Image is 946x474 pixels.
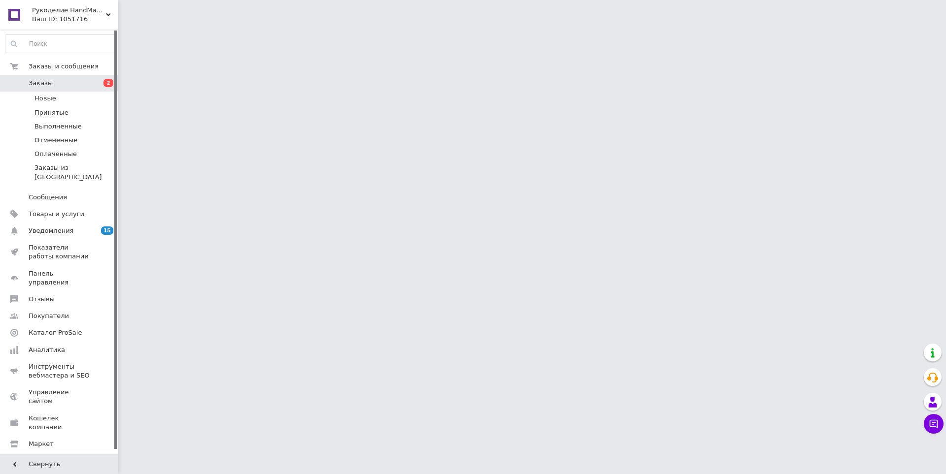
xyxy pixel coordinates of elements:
[29,312,69,320] span: Покупатели
[103,79,113,87] span: 2
[29,193,67,202] span: Сообщения
[34,136,77,145] span: Отмененные
[29,295,55,304] span: Отзывы
[34,94,56,103] span: Новые
[32,15,118,24] div: Ваш ID: 1051716
[29,440,54,448] span: Маркет
[34,108,68,117] span: Принятые
[29,269,91,287] span: Панель управления
[29,210,84,219] span: Товары и услуги
[34,122,82,131] span: Выполненные
[34,150,77,158] span: Оплаченные
[34,163,115,181] span: Заказы из [GEOGRAPHIC_DATA]
[29,414,91,432] span: Кошелек компании
[101,226,113,235] span: 15
[29,328,82,337] span: Каталог ProSale
[5,35,116,53] input: Поиск
[29,79,53,88] span: Заказы
[29,362,91,380] span: Инструменты вебмастера и SEO
[29,243,91,261] span: Показатели работы компании
[29,226,73,235] span: Уведомления
[29,388,91,406] span: Управление сайтом
[924,414,944,434] button: Чат с покупателем
[32,6,106,15] span: Рукоделие HandMade интернет магазин
[29,62,99,71] span: Заказы и сообщения
[29,346,65,354] span: Аналитика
